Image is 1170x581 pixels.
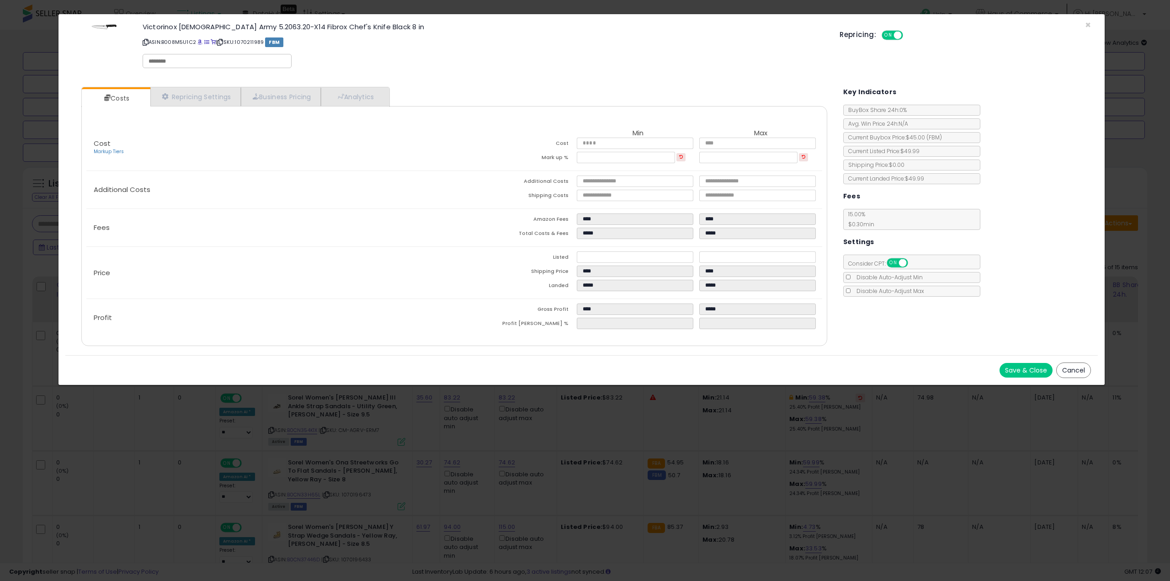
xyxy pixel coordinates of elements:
[844,220,874,228] span: $0.30 min
[1085,18,1091,32] span: ×
[844,120,908,128] span: Avg. Win Price 24h: N/A
[454,152,577,166] td: Mark up %
[844,147,920,155] span: Current Listed Price: $49.99
[577,129,699,138] th: Min
[454,304,577,318] td: Gross Profit
[90,23,118,30] img: 21jijgBFwDL._SL60_.jpg
[843,236,874,248] h5: Settings
[844,161,904,169] span: Shipping Price: $0.00
[926,133,942,141] span: ( FBM )
[321,87,388,106] a: Analytics
[143,35,826,49] p: ASIN: B008M5U1C2 | SKU: 1070211989
[844,133,942,141] span: Current Buybox Price:
[844,210,874,228] span: 15.00 %
[902,32,916,39] span: OFF
[82,89,149,107] a: Costs
[86,140,454,155] p: Cost
[94,148,124,155] a: Markup Tiers
[454,176,577,190] td: Additional Costs
[843,191,861,202] h5: Fees
[852,287,924,295] span: Disable Auto-Adjust Max
[86,224,454,231] p: Fees
[844,175,924,182] span: Current Landed Price: $49.99
[699,129,822,138] th: Max
[454,213,577,228] td: Amazon Fees
[454,280,577,294] td: Landed
[840,31,876,38] h5: Repricing:
[454,228,577,242] td: Total Costs & Fees
[906,259,921,267] span: OFF
[143,23,826,30] h3: Victorinox [DEMOGRAPHIC_DATA] Army 5.2063.20-X14 Fibrox Chef's Knife Black 8 in
[86,314,454,321] p: Profit
[844,106,907,114] span: BuyBox Share 24h: 0%
[241,87,321,106] a: Business Pricing
[454,138,577,152] td: Cost
[197,38,202,46] a: BuyBox page
[906,133,942,141] span: $45.00
[86,269,454,277] p: Price
[1056,362,1091,378] button: Cancel
[86,186,454,193] p: Additional Costs
[454,190,577,204] td: Shipping Costs
[454,318,577,332] td: Profit [PERSON_NAME] %
[454,266,577,280] td: Shipping Price
[204,38,209,46] a: All offer listings
[843,86,897,98] h5: Key Indicators
[883,32,894,39] span: ON
[1000,363,1053,378] button: Save & Close
[844,260,920,267] span: Consider CPT:
[852,273,923,281] span: Disable Auto-Adjust Min
[150,87,241,106] a: Repricing Settings
[454,251,577,266] td: Listed
[888,259,899,267] span: ON
[265,37,283,47] span: FBM
[211,38,216,46] a: Your listing only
